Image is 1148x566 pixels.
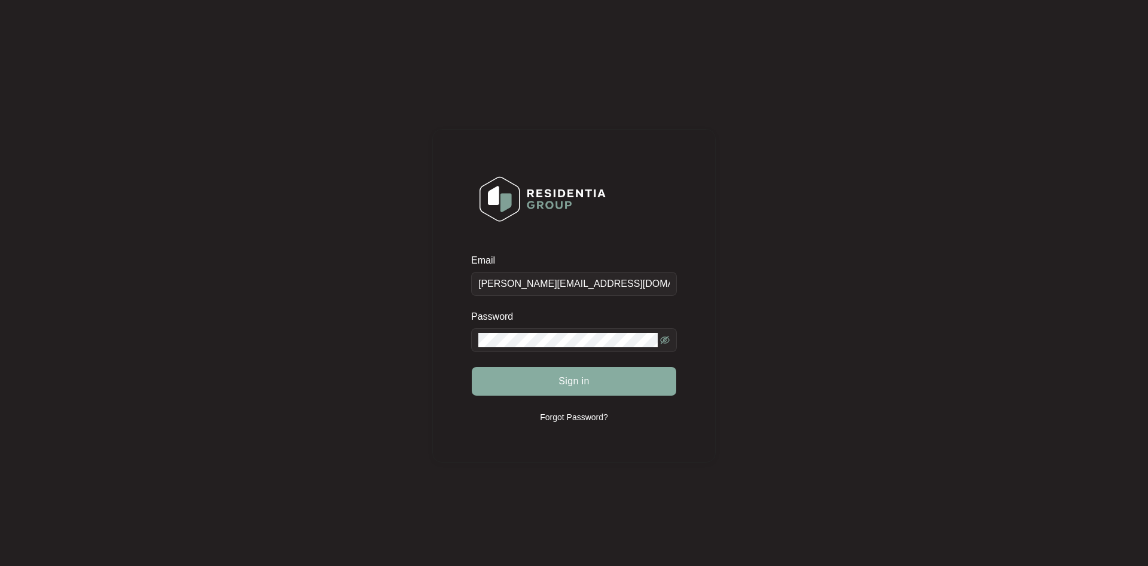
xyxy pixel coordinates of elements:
[478,333,658,347] input: Password
[471,311,522,323] label: Password
[472,169,613,230] img: Login Logo
[471,255,503,267] label: Email
[471,272,677,296] input: Email
[472,367,676,396] button: Sign in
[660,335,670,345] span: eye-invisible
[558,374,590,388] span: Sign in
[540,411,608,423] p: Forgot Password?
